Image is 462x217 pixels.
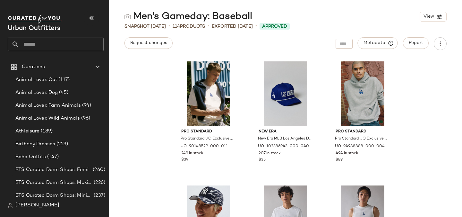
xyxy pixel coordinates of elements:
[15,192,92,199] span: BTS Curated Dorm Shops: Minimalist
[15,179,92,186] span: BTS Curated Dorm Shops: Maximalist
[80,115,90,122] span: (96)
[408,41,423,46] span: Report
[46,153,59,161] span: (147)
[173,24,180,29] span: 114
[39,128,53,135] span: (189)
[336,129,390,135] span: Pro Standard
[336,157,343,163] span: $89
[208,23,209,30] span: •
[173,23,205,30] div: Products
[58,89,68,96] span: (45)
[181,129,235,135] span: Pro Standard
[336,151,358,157] span: 494 in stock
[181,157,188,163] span: $39
[258,144,309,149] span: UO-102386943-000-040
[253,61,318,126] img: 102386943_040_b
[335,144,385,149] span: UO-94988888-000-004
[15,140,55,148] span: Birthday Dresses
[262,23,287,30] span: Approved
[15,89,58,96] span: Animal Lover: Dog
[259,151,281,157] span: 207 in stock
[124,37,173,49] button: Request changes
[15,76,57,84] span: Animal Lover: Cat
[259,157,266,163] span: $35
[8,203,13,208] img: svg%3e
[363,40,392,46] span: Metadata
[15,153,46,161] span: Boho Outfits
[181,151,203,157] span: 249 in stock
[181,136,235,142] span: Pro Standard UO Exclusive MLB Los Angeles Dodgers Team Logo Tee in Ivory, Men's at Urban Outfitters
[420,12,447,22] button: View
[15,202,59,209] span: [PERSON_NAME]
[259,129,313,135] span: New Era
[358,37,398,49] button: Metadata
[176,61,241,126] img: 90148529_011_b
[57,76,70,84] span: (117)
[423,14,434,19] span: View
[212,23,253,30] p: Exported [DATE]
[92,192,105,199] span: (237)
[181,144,228,149] span: UO-90148529-000-011
[403,37,429,49] button: Report
[258,136,312,142] span: New Era MLB Los Angeles Dodgers 9SEVENTY Stretch-Snap Hat in Blue, Men's at Urban Outfitters
[15,102,81,109] span: Animal Lover: Farm Animals
[335,136,389,142] span: Pro Standard UO Exclusive MLB Los Angeles Dodgers Logo Hoodie Sweatshirt in Grey, Men's at Urban ...
[124,10,252,23] div: Men's Gameday: Baseball
[92,179,105,186] span: (226)
[15,128,39,135] span: Athleisure
[168,23,170,30] span: •
[81,102,91,109] span: (94)
[8,25,60,32] span: Current Company Name
[15,166,91,174] span: BTS Curated Dorm Shops: Feminine
[124,23,166,30] span: Snapshot [DATE]
[130,41,167,46] span: Request changes
[124,14,131,20] img: svg%3e
[330,61,395,126] img: 94988888_004_b
[8,14,62,23] img: cfy_white_logo.C9jOOHJF.svg
[255,23,257,30] span: •
[91,166,105,174] span: (260)
[15,115,80,122] span: Animal Lover: Wild Animals
[55,140,68,148] span: (223)
[22,63,45,71] span: Curations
